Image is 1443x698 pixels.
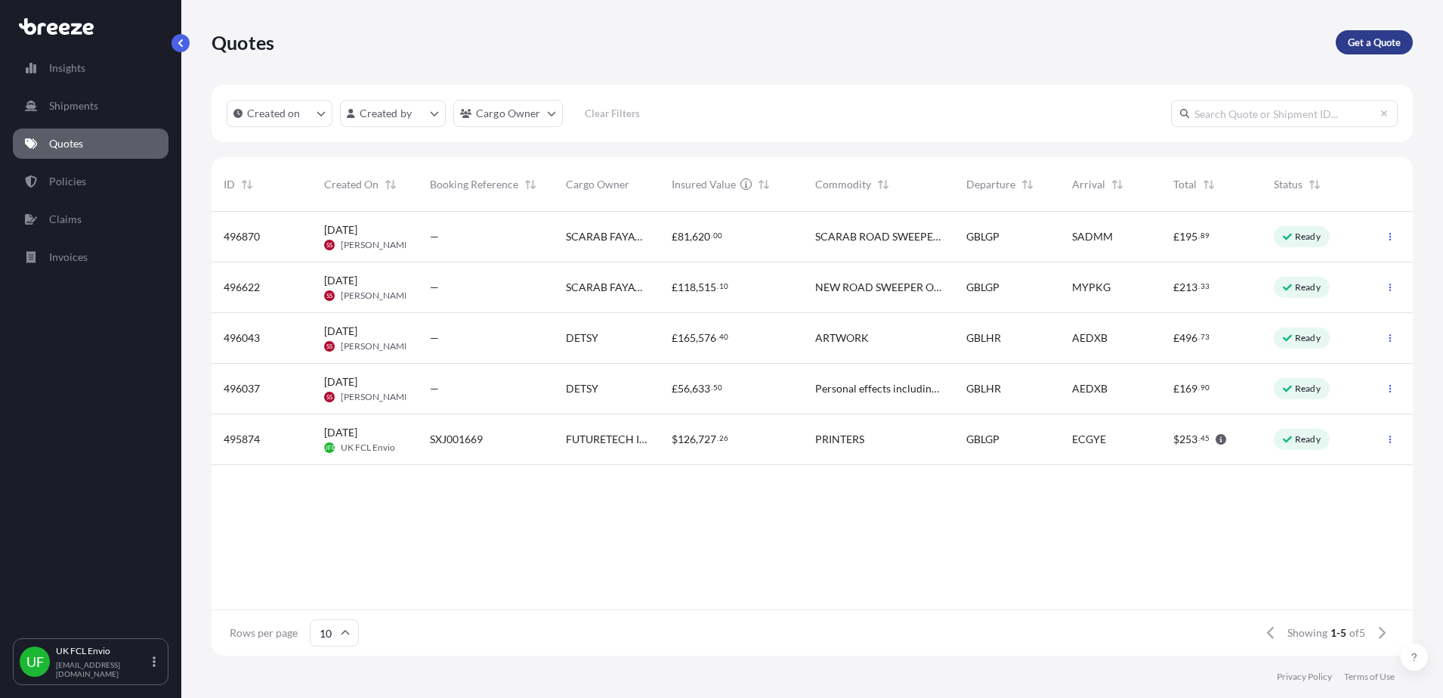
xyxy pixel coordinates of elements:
[13,242,168,272] a: Invoices
[755,175,773,194] button: Sort
[696,282,698,293] span: ,
[324,324,357,339] span: [DATE]
[1295,383,1321,395] p: Ready
[966,330,1001,346] span: GBLHR
[1295,433,1321,445] p: Ready
[1179,383,1197,394] span: 169
[224,330,260,346] span: 496043
[696,434,698,445] span: ,
[1198,385,1200,390] span: .
[713,233,722,238] span: 00
[324,177,379,192] span: Created On
[1072,432,1106,447] span: ECGYE
[1295,281,1321,293] p: Ready
[324,425,357,440] span: [DATE]
[1179,282,1197,293] span: 213
[1295,332,1321,344] p: Ready
[566,280,647,295] span: SCARAB FAYAT GROUP
[430,280,439,295] span: —
[49,174,86,189] p: Policies
[566,381,598,396] span: DETSY
[815,381,942,396] span: Personal effects including some artwork
[49,98,98,113] p: Shipments
[966,177,1015,192] span: Departure
[324,374,357,389] span: [DATE]
[49,250,88,265] p: Invoices
[430,177,518,192] span: Booking Reference
[1198,436,1200,441] span: .
[1108,175,1126,194] button: Sort
[672,383,678,394] span: £
[1305,175,1324,194] button: Sort
[1171,100,1398,127] input: Search Quote or Shipment ID...
[13,91,168,121] a: Shipments
[453,100,563,127] button: cargoOwner Filter options
[719,334,728,340] span: 40
[212,30,274,54] p: Quotes
[690,231,692,242] span: ,
[678,231,690,242] span: 81
[1072,280,1111,295] span: MYPKG
[566,229,647,244] span: SCARAB FAYAT GROUP
[326,389,332,405] span: SS
[224,432,260,447] span: 495874
[698,434,716,445] span: 727
[1200,436,1210,441] span: 45
[815,432,864,447] span: PRINTERS
[1336,30,1413,54] a: Get a Quote
[1330,625,1346,641] span: 1-5
[678,434,696,445] span: 126
[1200,385,1210,390] span: 90
[696,333,698,343] span: ,
[224,177,235,192] span: ID
[430,229,439,244] span: —
[326,339,332,354] span: SS
[49,60,85,76] p: Insights
[224,381,260,396] span: 496037
[1173,282,1179,293] span: £
[324,273,357,288] span: [DATE]
[692,383,710,394] span: 633
[1200,284,1210,289] span: 33
[521,175,539,194] button: Sort
[247,106,301,121] p: Created on
[1200,175,1218,194] button: Sort
[13,204,168,234] a: Claims
[49,212,82,227] p: Claims
[382,175,400,194] button: Sort
[323,440,335,455] span: UFE
[1173,231,1179,242] span: £
[227,100,332,127] button: createdOn Filter options
[56,660,150,678] p: [EMAIL_ADDRESS][DOMAIN_NAME]
[678,383,690,394] span: 56
[341,239,413,251] span: [PERSON_NAME]
[815,229,942,244] span: SCARAB ROAD SWEEPER LOADED ON 20' FLAT RACK
[711,385,712,390] span: .
[1072,381,1108,396] span: AEDXB
[692,231,710,242] span: 620
[340,100,446,127] button: createdBy Filter options
[672,177,736,192] span: Insured Value
[1348,35,1401,50] p: Get a Quote
[224,229,260,244] span: 496870
[585,106,640,121] p: Clear Filters
[678,333,696,343] span: 165
[1198,233,1200,238] span: .
[566,177,629,192] span: Cargo Owner
[672,231,678,242] span: £
[1173,434,1179,445] span: $
[570,101,655,126] button: Clear Filters
[1344,671,1395,683] a: Terms of Use
[1072,330,1108,346] span: AEDXB
[430,432,483,447] span: SXJ001669
[713,385,722,390] span: 50
[1072,177,1105,192] span: Arrival
[966,381,1001,396] span: GBLHR
[698,282,716,293] span: 515
[966,229,1000,244] span: GBLGP
[1179,333,1197,343] span: 496
[672,333,678,343] span: £
[719,284,728,289] span: 10
[815,177,871,192] span: Commodity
